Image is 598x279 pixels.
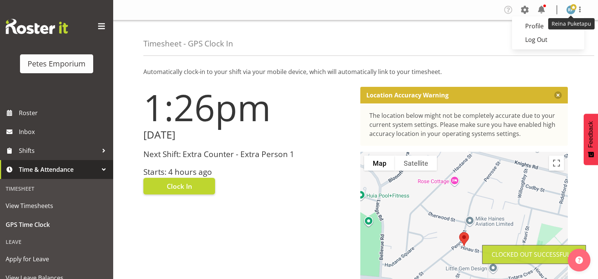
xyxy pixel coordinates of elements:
div: Clocked out Successfully [492,250,576,259]
a: Apply for Leave [2,250,111,268]
h2: [DATE] [143,129,351,141]
a: Log Out [512,33,584,46]
button: Feedback - Show survey [584,114,598,165]
span: Shifts [19,145,98,156]
span: GPS Time Clock [6,219,108,230]
button: Toggle fullscreen view [549,156,564,171]
div: Leave [2,234,111,250]
a: View Timesheets [2,196,111,215]
a: GPS Time Clock [2,215,111,234]
span: Feedback [587,121,594,148]
div: Timesheet [2,181,111,196]
h1: 1:26pm [143,87,351,128]
button: Show satellite imagery [395,156,437,171]
button: Close message [554,91,562,99]
img: Rosterit website logo [6,19,68,34]
p: Automatically clock-in to your shift via your mobile device, which will automatically link to you... [143,67,568,76]
span: Time & Attendance [19,164,98,175]
span: View Timesheets [6,200,108,211]
p: Location Accuracy Warning [366,91,449,99]
div: The location below might not be completely accurate due to your current system settings. Please m... [369,111,559,138]
span: Apply for Leave [6,253,108,265]
h3: Starts: 4 hours ago [143,168,351,176]
a: Profile [512,19,584,33]
button: Clock In [143,178,215,194]
span: Inbox [19,126,109,137]
img: reina-puketapu721.jpg [566,5,575,14]
button: Show street map [364,156,395,171]
div: Petes Emporium [28,58,86,69]
span: Roster [19,107,109,119]
h3: Next Shift: Extra Counter - Extra Person 1 [143,150,351,159]
img: help-xxl-2.png [575,256,583,264]
h4: Timesheet - GPS Clock In [143,39,233,48]
span: Clock In [167,181,192,191]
